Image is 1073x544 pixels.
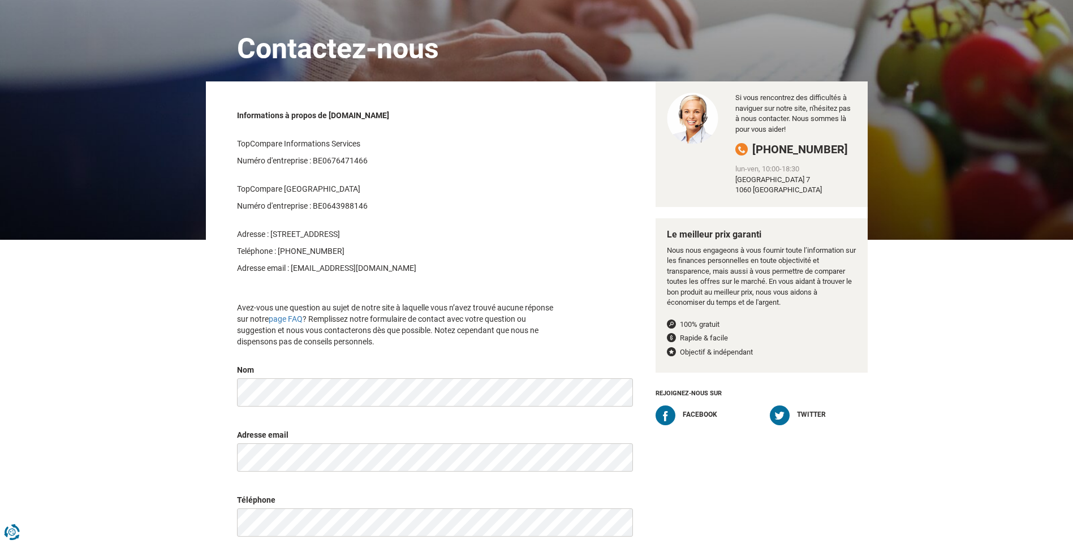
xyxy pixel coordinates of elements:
[237,302,564,347] p: Avez-vous une question au sujet de notre site à laquelle vous n’avez trouvé aucune réponse sur no...
[237,200,564,211] p: Numéro d'entreprise : BE0643988146
[667,245,856,308] p: Nous nous engageons à vous fournir toute l’information sur les finances personnelles en toute obj...
[237,228,564,240] p: Adresse : [STREET_ADDRESS]
[667,320,856,330] li: 100% gratuit
[735,175,856,196] div: [GEOGRAPHIC_DATA] 7 1060 [GEOGRAPHIC_DATA]
[237,111,389,120] strong: Informations à propos de [DOMAIN_NAME]
[237,155,564,166] p: Numéro d'entreprise : BE0676471466
[683,411,717,418] span: Facebook
[667,333,856,344] li: Rapide & facile
[656,405,753,425] a: Facebook
[237,138,564,149] p: TopCompare Informations Services
[237,245,564,257] p: Teléphone : [PHONE_NUMBER]
[237,262,564,274] p: Adresse email : [EMAIL_ADDRESS][DOMAIN_NAME]
[797,411,826,418] span: Twitter
[656,384,868,400] h5: Rejoignez-nous sur
[735,164,856,175] div: lun-ven, 10:00-18:30
[667,230,856,240] h4: Le meilleur prix garanti
[214,5,859,81] h1: Contactez-nous
[269,314,303,323] a: page FAQ
[752,143,848,156] span: [PHONE_NUMBER]
[735,93,856,135] p: Si vous rencontrez des difficultés à naviguer sur notre site, n'hésitez pas à nous contacter. Nou...
[667,347,856,358] li: Objectif & indépendant
[237,364,254,375] label: Nom
[667,93,719,144] img: We are happy to speak to you
[770,405,868,425] a: Twitter
[237,494,275,506] label: Téléphone
[237,183,564,195] p: TopCompare [GEOGRAPHIC_DATA]
[237,429,288,441] label: Adresse email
